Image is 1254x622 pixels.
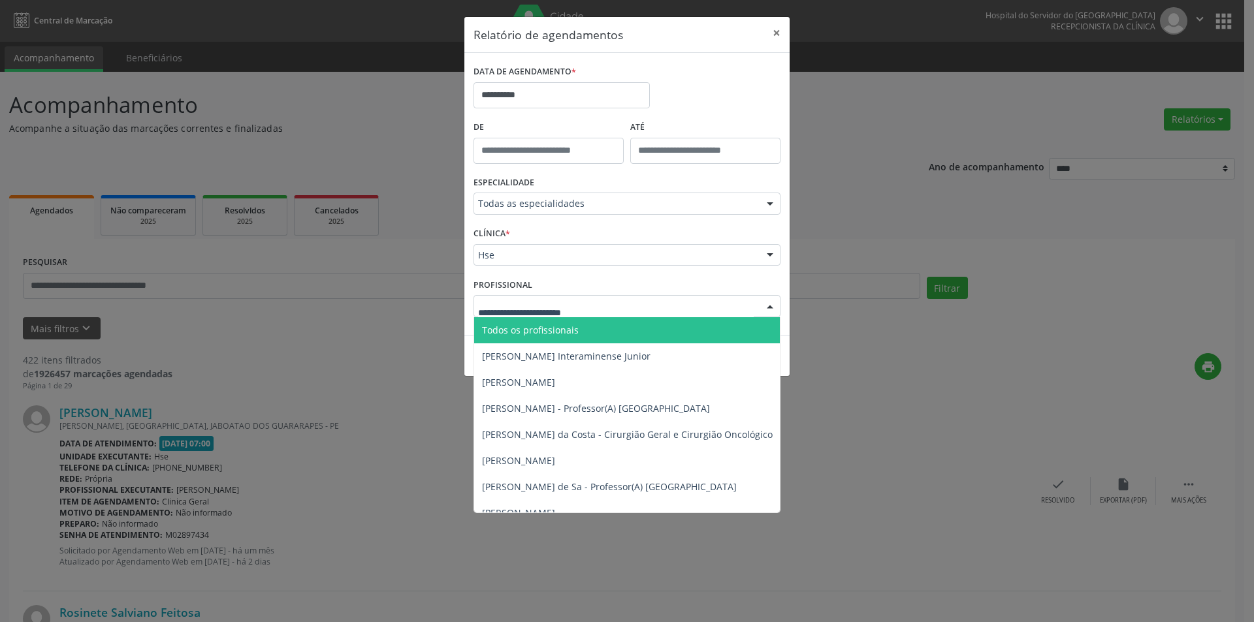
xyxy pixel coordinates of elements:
[482,506,555,519] span: [PERSON_NAME]
[474,275,532,295] label: PROFISSIONAL
[478,197,754,210] span: Todas as especialidades
[630,117,780,138] label: ATÉ
[478,249,754,262] span: Hse
[474,117,624,138] label: De
[482,480,737,493] span: [PERSON_NAME] de Sa - Professor(A) [GEOGRAPHIC_DATA]
[474,62,576,82] label: DATA DE AGENDAMENTO
[482,376,555,388] span: [PERSON_NAME]
[482,350,651,362] span: [PERSON_NAME] Interaminense Junior
[482,402,710,414] span: [PERSON_NAME] - Professor(A) [GEOGRAPHIC_DATA]
[474,26,623,43] h5: Relatório de agendamentos
[482,428,773,441] span: [PERSON_NAME] da Costa - Cirurgião Geral e Cirurgião Oncológico
[482,324,579,336] span: Todos os profissionais
[764,17,790,49] button: Close
[474,224,510,244] label: CLÍNICA
[474,173,534,193] label: ESPECIALIDADE
[482,454,555,467] span: [PERSON_NAME]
